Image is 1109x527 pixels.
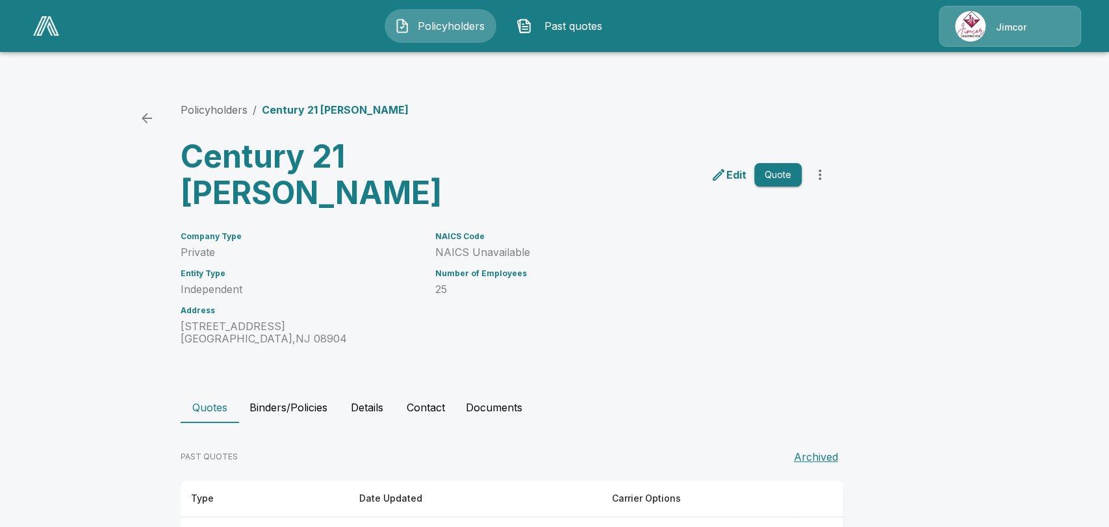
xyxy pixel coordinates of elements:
[394,18,410,34] img: Policyholders Icon
[181,103,248,116] a: Policyholders
[181,480,349,517] th: Type
[455,392,533,423] button: Documents
[134,105,160,131] a: back
[181,269,420,278] h6: Entity Type
[396,392,455,423] button: Contact
[602,480,798,517] th: Carrier Options
[537,18,609,34] span: Past quotes
[181,320,420,345] p: [STREET_ADDRESS] [GEOGRAPHIC_DATA] , NJ 08904
[415,18,487,34] span: Policyholders
[262,102,409,118] p: Century 21 [PERSON_NAME]
[507,9,618,43] button: Past quotes IconPast quotes
[807,162,833,188] button: more
[435,269,802,278] h6: Number of Employees
[996,21,1026,34] p: Jimcor
[708,164,749,185] a: edit
[181,392,929,423] div: policyholder tabs
[955,11,986,42] img: Agency Icon
[253,102,257,118] li: /
[181,392,239,423] button: Quotes
[385,9,496,43] button: Policyholders IconPolicyholders
[435,283,802,296] p: 25
[349,480,602,517] th: Date Updated
[181,246,420,259] p: Private
[239,392,338,423] button: Binders/Policies
[181,451,238,463] p: PAST QUOTES
[726,167,746,183] p: Edit
[181,232,420,241] h6: Company Type
[181,306,420,315] h6: Address
[939,6,1081,47] a: Agency IconJimcor
[181,138,502,211] h3: Century 21 [PERSON_NAME]
[435,246,802,259] p: NAICS Unavailable
[754,163,802,187] button: Quote
[338,392,396,423] button: Details
[516,18,532,34] img: Past quotes Icon
[33,16,59,36] img: AA Logo
[789,444,843,470] button: Archived
[181,283,420,296] p: Independent
[435,232,802,241] h6: NAICS Code
[181,102,409,118] nav: breadcrumb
